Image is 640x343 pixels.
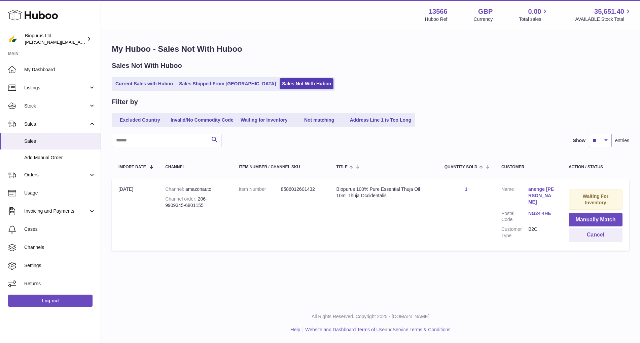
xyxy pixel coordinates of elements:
[569,213,623,227] button: Manually Match
[8,295,93,307] a: Log out
[24,281,96,287] span: Returns
[336,186,431,199] div: Biopurus 100% Pure Essential Thuja Oil 10ml Thuja Occidentalis
[112,61,182,70] h2: Sales Not With Huboo
[281,186,323,192] dd: 8586012601432
[165,196,198,202] strong: Channel order
[24,138,96,144] span: Sales
[280,78,333,89] a: Sales Not With Huboo
[429,7,448,16] strong: 13566
[573,137,585,144] label: Show
[24,121,88,127] span: Sales
[24,103,88,109] span: Stock
[615,137,629,144] span: entries
[348,115,414,126] a: Address Line 1 is Too Long
[528,210,555,217] a: NG24 4HE
[501,186,528,207] dt: Name
[478,7,493,16] strong: GBP
[24,208,88,214] span: Invoicing and Payments
[336,165,348,169] span: Title
[594,7,624,16] span: 35,651.40
[177,78,278,89] a: Sales Shipped From [GEOGRAPHIC_DATA]
[575,7,632,23] a: 35,651.40 AVAILABLE Stock Total
[445,165,477,169] span: Quantity Sold
[519,7,549,23] a: 0.00 Total sales
[112,97,138,106] h2: Filter by
[501,226,528,239] dt: Customer Type
[237,115,291,126] a: Waiting for Inventory
[24,155,96,161] span: Add Manual Order
[291,327,300,332] a: Help
[501,210,528,223] dt: Postal Code
[528,226,555,239] dd: B2C
[24,226,96,232] span: Cases
[113,115,167,126] a: Excluded Country
[113,78,175,89] a: Current Sales with Huboo
[106,313,635,320] p: All Rights Reserved. Copyright 2025 - [DOMAIN_NAME]
[112,179,158,251] td: [DATE]
[528,186,555,205] a: anenge [PERSON_NAME]
[24,244,96,251] span: Channels
[465,186,467,192] a: 1
[24,172,88,178] span: Orders
[25,33,85,45] div: Biopurus Ltd
[474,16,493,23] div: Currency
[168,115,236,126] a: Invalid/No Commodity Code
[118,165,146,169] span: Import date
[8,34,18,44] img: peter@biopurus.co.uk
[112,44,629,54] h1: My Huboo - Sales Not With Huboo
[305,327,385,332] a: Website and Dashboard Terms of Use
[24,190,96,196] span: Usage
[165,196,225,209] div: 206-9909345-6801155
[165,165,225,169] div: Channel
[24,85,88,91] span: Listings
[425,16,448,23] div: Huboo Ref
[583,194,608,205] strong: Waiting For Inventory
[25,39,135,45] span: [PERSON_NAME][EMAIL_ADDRESS][DOMAIN_NAME]
[569,165,623,169] div: Action / Status
[575,16,632,23] span: AVAILABLE Stock Total
[569,228,623,242] button: Cancel
[292,115,346,126] a: Not matching
[393,327,451,332] a: Service Terms & Conditions
[239,186,281,192] dt: Item Number
[239,165,323,169] div: Item Number / Channel SKU
[303,327,450,333] li: and
[165,186,185,192] strong: Channel
[24,67,96,73] span: My Dashboard
[528,7,541,16] span: 0.00
[519,16,549,23] span: Total sales
[165,186,225,192] div: amazonauto
[24,262,96,269] span: Settings
[501,165,555,169] div: Customer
